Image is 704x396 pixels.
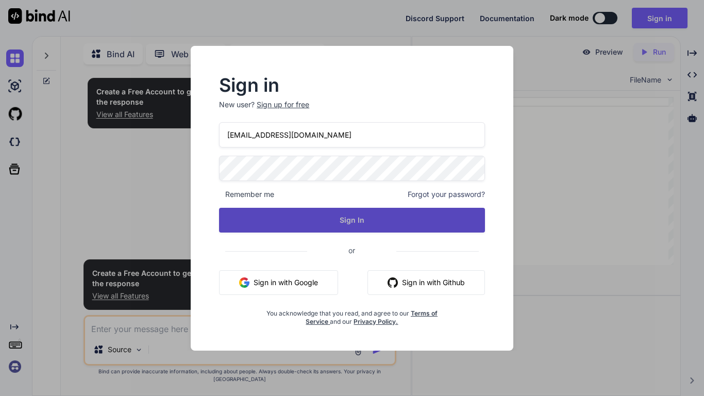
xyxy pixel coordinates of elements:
span: or [307,238,396,263]
input: Login or Email [219,122,485,147]
img: google [239,277,249,288]
div: You acknowledge that you read, and agree to our and our [263,303,441,326]
button: Sign in with Github [367,270,485,295]
button: Sign in with Google [219,270,338,295]
span: Remember me [219,189,274,200]
a: Terms of Service [306,309,438,325]
img: github [388,277,398,288]
a: Privacy Policy. [354,318,398,325]
p: New user? [219,100,485,122]
div: Sign up for free [257,100,309,110]
h2: Sign in [219,77,485,93]
span: Forgot your password? [408,189,485,200]
button: Sign In [219,208,485,233]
